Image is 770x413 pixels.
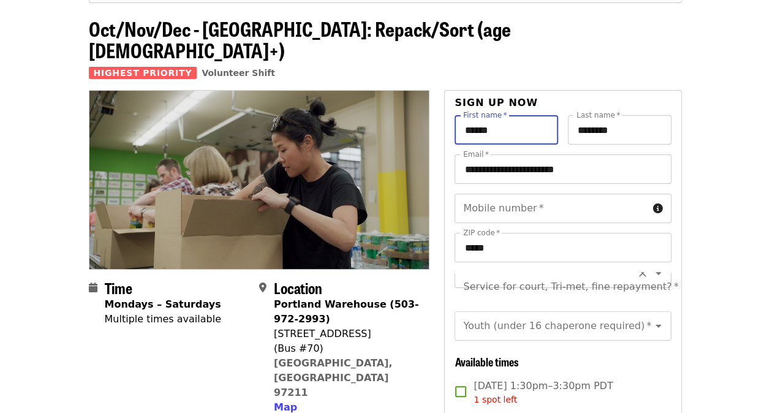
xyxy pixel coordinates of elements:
label: First name [463,112,507,119]
span: Highest Priority [89,67,197,79]
input: Last name [568,115,671,145]
input: First name [455,115,558,145]
input: ZIP code [455,233,671,262]
span: Time [105,277,132,298]
label: ZIP code [463,229,500,237]
i: circle-info icon [653,203,663,214]
span: Available times [455,354,518,369]
div: Multiple times available [105,312,221,327]
label: Email [463,151,489,158]
strong: Portland Warehouse (503-972-2993) [274,298,419,325]
button: Open [650,265,667,282]
button: Open [650,317,667,335]
input: Mobile number [455,194,647,223]
strong: Mondays – Saturdays [105,298,221,310]
img: Oct/Nov/Dec - Portland: Repack/Sort (age 8+) organized by Oregon Food Bank [89,91,429,268]
button: Clear [634,265,651,282]
label: Last name [576,112,620,119]
div: [STREET_ADDRESS] [274,327,420,341]
div: (Bus #70) [274,341,420,356]
span: Oct/Nov/Dec - [GEOGRAPHIC_DATA]: Repack/Sort (age [DEMOGRAPHIC_DATA]+) [89,14,511,64]
span: Location [274,277,322,298]
span: 1 spot left [474,395,517,404]
i: map-marker-alt icon [259,282,266,294]
span: Map [274,401,297,413]
span: Sign up now [455,97,538,108]
span: [DATE] 1:30pm–3:30pm PDT [474,379,613,406]
a: Volunteer Shift [202,68,275,78]
a: [GEOGRAPHIC_DATA], [GEOGRAPHIC_DATA] 97211 [274,357,393,398]
i: calendar icon [89,282,97,294]
input: Email [455,154,671,184]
